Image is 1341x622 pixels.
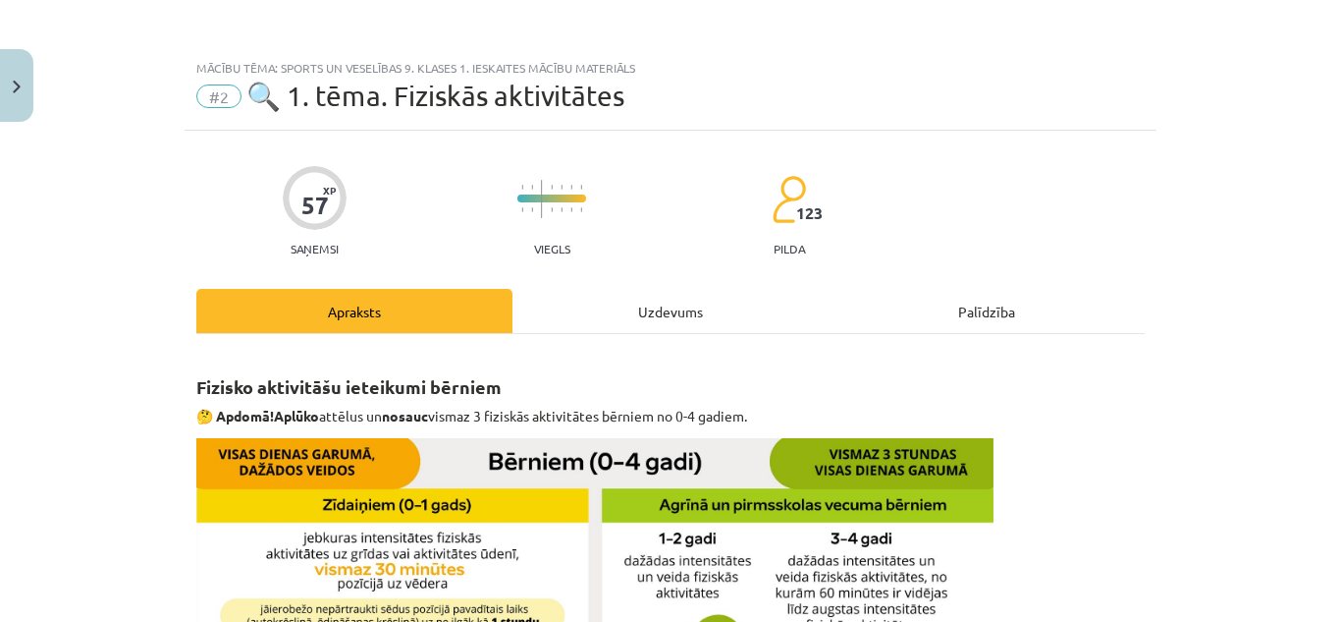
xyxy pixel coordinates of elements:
img: icon-short-line-57e1e144782c952c97e751825c79c345078a6d821885a25fce030b3d8c18986b.svg [531,207,533,212]
p: Saņemsi [283,242,347,255]
span: #2 [196,85,241,108]
img: icon-short-line-57e1e144782c952c97e751825c79c345078a6d821885a25fce030b3d8c18986b.svg [580,185,582,190]
strong: Aplūko [274,407,319,424]
img: icon-short-line-57e1e144782c952c97e751825c79c345078a6d821885a25fce030b3d8c18986b.svg [580,207,582,212]
div: Uzdevums [512,289,829,333]
div: Apraksts [196,289,512,333]
img: icon-short-line-57e1e144782c952c97e751825c79c345078a6d821885a25fce030b3d8c18986b.svg [561,207,563,212]
img: icon-short-line-57e1e144782c952c97e751825c79c345078a6d821885a25fce030b3d8c18986b.svg [551,207,553,212]
span: 🔍 1. tēma. Fiziskās aktivitātes [246,80,624,112]
span: XP [323,185,336,196]
p: pilda [774,242,805,255]
span: 123 [796,204,823,222]
img: icon-short-line-57e1e144782c952c97e751825c79c345078a6d821885a25fce030b3d8c18986b.svg [531,185,533,190]
b: 🤔 Apdomā! [196,407,274,424]
strong: Fizisko aktivitāšu ieteikumi bērniem [196,375,502,398]
div: 57 [301,192,329,219]
p: attēlus un vismaz 3 fiziskās aktivitātes bērniem no 0-4 gadiem. [196,406,1145,426]
img: icon-short-line-57e1e144782c952c97e751825c79c345078a6d821885a25fce030b3d8c18986b.svg [521,185,523,190]
img: icon-short-line-57e1e144782c952c97e751825c79c345078a6d821885a25fce030b3d8c18986b.svg [570,185,572,190]
img: icon-short-line-57e1e144782c952c97e751825c79c345078a6d821885a25fce030b3d8c18986b.svg [521,207,523,212]
img: icon-short-line-57e1e144782c952c97e751825c79c345078a6d821885a25fce030b3d8c18986b.svg [561,185,563,190]
strong: nosauc [382,407,428,424]
div: Palīdzība [829,289,1145,333]
img: icon-short-line-57e1e144782c952c97e751825c79c345078a6d821885a25fce030b3d8c18986b.svg [570,207,572,212]
img: icon-long-line-d9ea69661e0d244f92f715978eff75569469978d946b2353a9bb055b3ed8787d.svg [541,180,543,218]
img: icon-close-lesson-0947bae3869378f0d4975bcd49f059093ad1ed9edebbc8119c70593378902aed.svg [13,81,21,93]
img: icon-short-line-57e1e144782c952c97e751825c79c345078a6d821885a25fce030b3d8c18986b.svg [551,185,553,190]
div: Mācību tēma: Sports un veselības 9. klases 1. ieskaites mācību materiāls [196,61,1145,75]
img: students-c634bb4e5e11cddfef0936a35e636f08e4e9abd3cc4e673bd6f9a4125e45ecb1.svg [772,175,806,224]
p: Viegls [534,242,570,255]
